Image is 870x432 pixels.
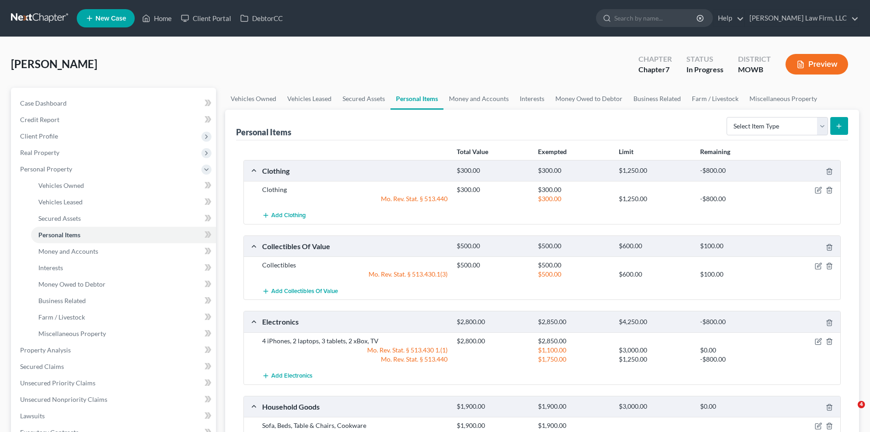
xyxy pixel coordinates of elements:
a: Money Owed to Debtor [550,88,628,110]
a: Vehicles Owned [225,88,282,110]
a: Unsecured Nonpriority Claims [13,391,216,408]
div: $1,100.00 [533,346,614,355]
div: Clothing [258,166,452,176]
div: -$800.00 [696,194,776,203]
span: Personal Property [20,165,72,173]
div: $2,800.00 [452,318,533,326]
div: $500.00 [533,242,614,251]
a: Personal Items [31,227,216,243]
div: $1,900.00 [533,421,614,430]
div: Chapter [638,54,672,64]
div: $1,250.00 [614,355,695,364]
a: Money and Accounts [443,88,514,110]
div: $1,250.00 [614,194,695,203]
div: $2,850.00 [533,336,614,346]
strong: Remaining [700,148,730,155]
div: $500.00 [452,261,533,270]
iframe: Intercom live chat [839,401,861,423]
a: Unsecured Priority Claims [13,375,216,391]
span: Unsecured Nonpriority Claims [20,395,107,403]
div: District [738,54,771,64]
a: Secured Assets [337,88,390,110]
a: Farm / Livestock [31,309,216,325]
div: $3,000.00 [614,346,695,355]
span: Add Electronics [271,372,312,379]
a: Vehicles Leased [282,88,337,110]
div: $4,250.00 [614,318,695,326]
span: New Case [95,15,126,22]
div: $600.00 [614,270,695,279]
div: $1,750.00 [533,355,614,364]
a: Vehicles Leased [31,194,216,210]
a: Lawsuits [13,408,216,424]
div: -$800.00 [696,318,776,326]
div: $100.00 [696,270,776,279]
div: $300.00 [533,194,614,203]
a: Miscellaneous Property [744,88,823,110]
a: Help [713,10,744,27]
div: Status [686,54,723,64]
strong: Limit [619,148,633,155]
span: Money and Accounts [38,247,98,255]
a: Credit Report [13,112,216,128]
div: $1,250.00 [614,166,695,175]
div: 4 iPhones, 2 laptops, 3 tablets, 2 xBox, TV [258,336,452,346]
span: Miscellaneous Property [38,330,106,337]
a: Secured Assets [31,210,216,227]
div: Chapter [638,64,672,75]
div: -$800.00 [696,166,776,175]
div: -$800.00 [696,355,776,364]
a: Business Related [628,88,686,110]
a: Miscellaneous Property [31,325,216,342]
span: Unsecured Priority Claims [20,379,95,387]
span: 4 [858,401,865,408]
div: Collectibles Of Value [258,241,452,251]
div: Sofa, Beds, Table & Chairs, Cookware [258,421,452,430]
button: Add Collectibles Of Value [262,283,338,299]
div: $2,850.00 [533,318,614,326]
a: Case Dashboard [13,95,216,112]
a: Interests [31,260,216,276]
div: $500.00 [533,261,614,270]
div: $100.00 [696,242,776,251]
div: Household Goods [258,402,452,411]
div: $500.00 [452,242,533,251]
div: $300.00 [452,166,533,175]
span: Client Profile [20,132,58,140]
div: $500.00 [533,270,614,279]
div: $300.00 [533,166,614,175]
a: Secured Claims [13,358,216,375]
span: Secured Claims [20,363,64,370]
div: $600.00 [614,242,695,251]
span: Money Owed to Debtor [38,280,105,288]
div: $300.00 [452,185,533,194]
div: Clothing [258,185,452,194]
a: Farm / Livestock [686,88,744,110]
span: Case Dashboard [20,99,67,107]
a: Vehicles Owned [31,177,216,194]
div: Electronics [258,317,452,326]
span: Personal Items [38,231,80,239]
div: In Progress [686,64,723,75]
div: Mo. Rev. Stat. § 513.440 [258,355,452,364]
div: Personal Items [236,127,291,138]
a: Personal Items [390,88,443,110]
div: Collectibles [258,261,452,270]
div: Mo. Rev. Stat. § 513.430.1(3) [258,270,452,279]
a: Interests [514,88,550,110]
button: Add Electronics [262,368,312,384]
div: $300.00 [533,185,614,194]
span: Add Collectibles Of Value [271,288,338,295]
a: Money and Accounts [31,243,216,260]
div: Mo. Rev. Stat. § 513.430 1.(1) [258,346,452,355]
div: $0.00 [696,402,776,411]
span: Real Property [20,149,59,156]
span: Interests [38,264,63,272]
span: Lawsuits [20,412,45,420]
a: DebtorCC [236,10,287,27]
button: Add Clothing [262,207,306,224]
div: $1,900.00 [452,421,533,430]
a: Money Owed to Debtor [31,276,216,293]
button: Preview [786,54,848,75]
span: Secured Assets [38,214,81,222]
